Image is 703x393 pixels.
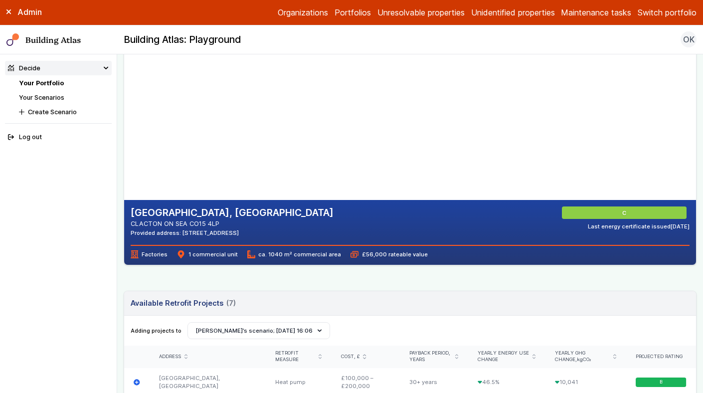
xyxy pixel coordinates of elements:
[159,354,181,360] span: Address
[377,6,465,18] a: Unresolvable properties
[638,6,697,18] button: Switch portfolio
[187,322,330,339] button: [PERSON_NAME]’s scenario; [DATE] 16:06
[5,130,112,145] button: Log out
[660,379,663,386] span: B
[124,33,241,46] h2: Building Atlas: Playground
[681,31,697,47] button: OK
[131,298,236,309] h3: Available Retrofit Projects
[351,250,427,258] span: £56,000 rateable value
[131,250,168,258] span: Factories
[5,61,112,75] summary: Decide
[341,354,360,360] span: Cost, £
[19,94,64,101] a: Your Scenarios
[624,209,628,217] span: C
[131,206,334,219] h2: [GEOGRAPHIC_DATA], [GEOGRAPHIC_DATA]
[275,350,316,363] span: Retrofit measure
[683,33,695,45] span: OK
[226,298,236,309] span: (7)
[8,63,40,73] div: Decide
[16,105,112,119] button: Create Scenario
[409,350,452,363] span: Payback period, years
[131,219,334,228] address: CLACTON ON SEA CO15 4LP
[6,33,19,46] img: main-0bbd2752.svg
[636,354,687,360] div: Projected rating
[335,6,371,18] a: Portfolios
[471,6,555,18] a: Unidentified properties
[478,350,529,363] span: Yearly energy use change
[19,79,64,87] a: Your Portfolio
[588,222,690,230] div: Last energy certificate issued
[177,250,237,258] span: 1 commercial unit
[278,6,328,18] a: Organizations
[561,6,631,18] a: Maintenance tasks
[131,229,334,237] div: Provided address: [STREET_ADDRESS]
[577,357,591,362] span: kgCO₂
[671,223,690,230] time: [DATE]
[247,250,341,258] span: ca. 1040 m² commercial area
[131,327,181,335] span: Adding projects to
[555,350,610,363] span: Yearly GHG change,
